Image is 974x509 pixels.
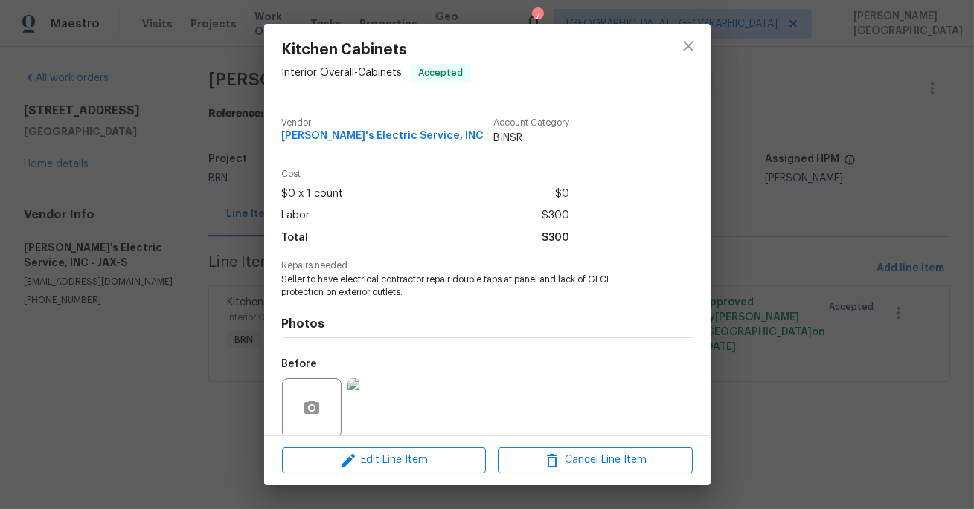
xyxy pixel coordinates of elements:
[670,28,706,64] button: close
[282,169,569,179] span: Cost
[413,65,470,80] span: Accepted
[282,205,310,227] span: Labor
[493,131,569,146] span: BINSR
[498,447,693,473] button: Cancel Line Item
[493,118,569,128] span: Account Category
[555,184,569,205] span: $0
[532,9,542,24] div: 7
[282,359,318,369] h5: Before
[282,261,693,270] span: Repairs needed
[282,184,344,205] span: $0 x 1 count
[502,451,688,470] span: Cancel Line Item
[542,205,569,227] span: $300
[286,451,481,470] span: Edit Line Item
[282,118,484,128] span: Vendor
[282,131,484,142] span: [PERSON_NAME]'s Electric Service, INC
[282,447,486,473] button: Edit Line Item
[282,68,403,78] span: Interior Overall - Cabinets
[542,227,569,249] span: $300
[282,227,309,249] span: Total
[282,317,693,331] h4: Photos
[282,42,471,58] span: Kitchen Cabinets
[282,273,652,299] span: Seller to have electrical contractor repair double taps at panel and lack of GFCI protection on e...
